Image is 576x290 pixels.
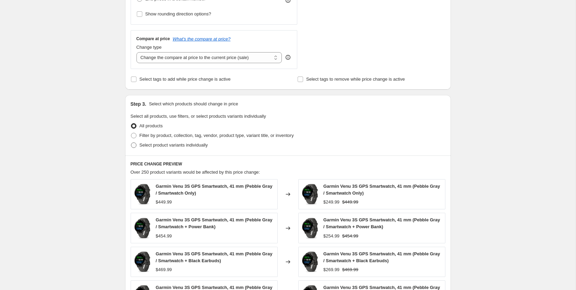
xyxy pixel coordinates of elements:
span: Change type [136,45,162,50]
span: Show rounding direction options? [145,11,211,16]
span: Over 250 product variants would be affected by this price change: [131,170,260,175]
img: 010-02785-00_80x.jpg [302,218,318,239]
img: 010-02785-00_80x.jpg [134,184,151,205]
img: 010-02785-00_80x.jpg [302,184,318,205]
span: Select tags to add while price change is active [140,77,231,82]
strike: $449.99 [342,199,358,206]
h3: Compare at price [136,36,170,42]
span: Select all products, use filters, or select products variants individually [131,114,266,119]
strike: $454.99 [342,233,358,240]
div: $449.99 [156,199,172,206]
div: $469.99 [156,266,172,273]
p: Select which products should change in price [149,101,238,107]
div: help [285,54,291,61]
img: 010-02785-00_80x.jpg [134,252,151,272]
span: Select tags to remove while price change is active [306,77,405,82]
img: 010-02785-00_80x.jpg [134,218,151,239]
div: $269.99 [323,266,339,273]
span: Garmin Venu 3S GPS Smartwatch, 41 mm (Pebble Gray / Smartwatch + Black Earbuds) [323,251,440,263]
span: Garmin Venu 3S GPS Smartwatch, 41 mm (Pebble Gray / Smartwatch + Power Bank) [323,217,440,229]
span: Garmin Venu 3S GPS Smartwatch, 41 mm (Pebble Gray / Smartwatch Only) [323,184,440,196]
strike: $469.99 [342,266,358,273]
img: 010-02785-00_80x.jpg [302,252,318,272]
div: $454.99 [156,233,172,240]
div: $249.99 [323,199,339,206]
h6: PRICE CHANGE PREVIEW [131,161,445,167]
span: All products [140,123,163,128]
span: Filter by product, collection, tag, vendor, product type, variant title, or inventory [140,133,294,138]
span: Garmin Venu 3S GPS Smartwatch, 41 mm (Pebble Gray / Smartwatch + Black Earbuds) [156,251,272,263]
span: Garmin Venu 3S GPS Smartwatch, 41 mm (Pebble Gray / Smartwatch Only) [156,184,272,196]
button: What's the compare at price? [173,36,231,42]
span: Garmin Venu 3S GPS Smartwatch, 41 mm (Pebble Gray / Smartwatch + Power Bank) [156,217,272,229]
span: Select product variants individually [140,142,208,148]
h2: Step 3. [131,101,146,107]
div: $254.99 [323,233,339,240]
